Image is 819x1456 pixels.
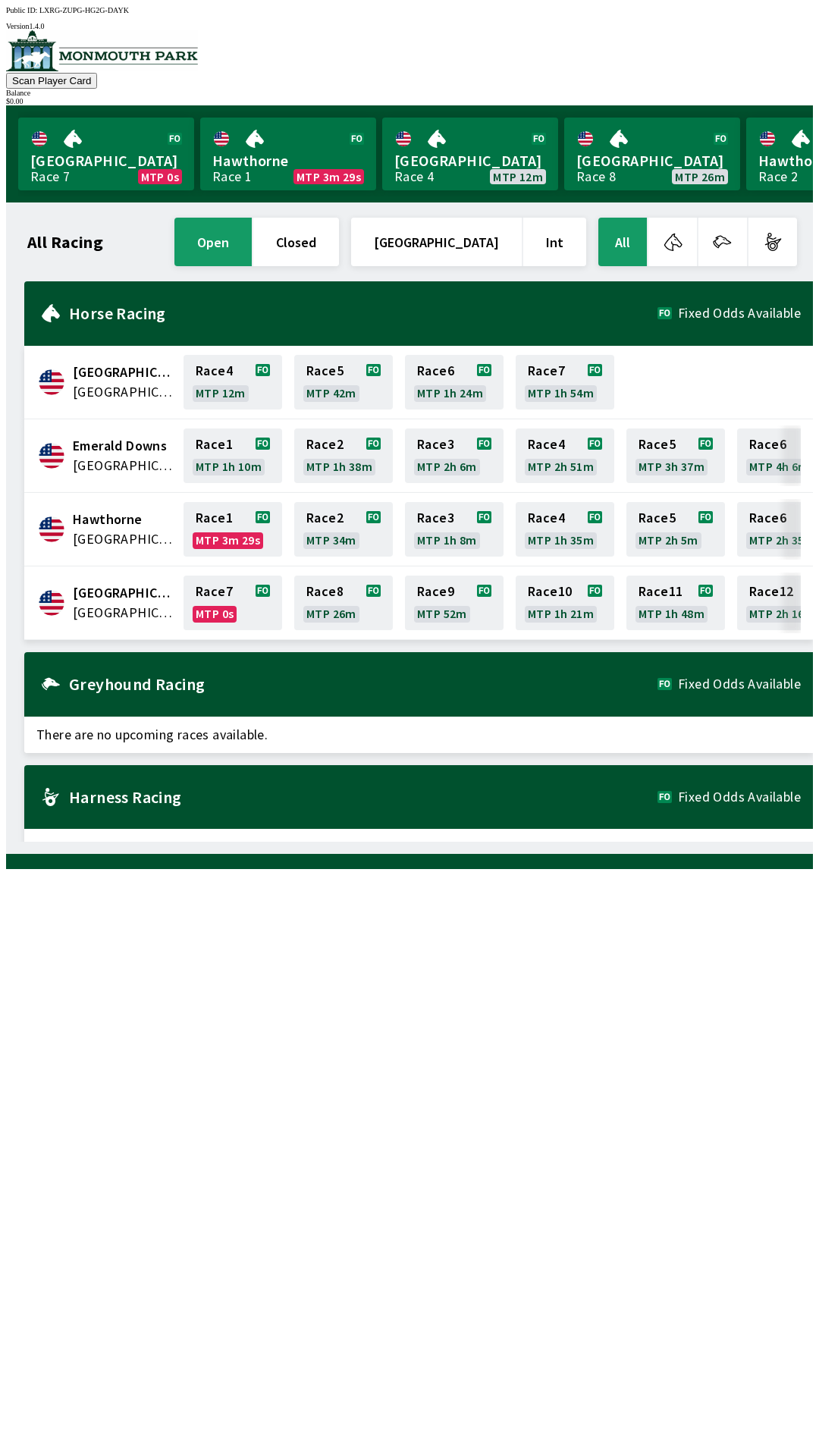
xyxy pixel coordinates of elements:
[69,791,657,803] h2: Harness Racing
[749,512,786,524] span: Race 6
[758,171,798,183] div: Race 2
[639,512,676,524] span: Race 5
[27,236,103,248] h1: All Racing
[294,428,393,483] a: Race2MTP 1h 38m
[200,118,376,190] a: HawthorneRace 1MTP 3m 29s
[196,460,262,472] span: MTP 1h 10m
[306,607,356,620] span: MTP 26m
[24,717,813,753] span: There are no upcoming races available.
[141,171,179,183] span: MTP 0s
[639,438,676,450] span: Race 5
[73,382,174,402] span: United States
[73,583,174,603] span: Monmouth Park
[6,30,198,71] img: venue logo
[39,6,129,14] span: LXRG-ZUPG-HG2G-DAYK
[417,365,454,377] span: Race 6
[528,534,594,546] span: MTP 1h 35m
[405,355,504,409] a: Race6MTP 1h 24m
[639,534,698,546] span: MTP 2h 5m
[196,438,233,450] span: Race 1
[196,512,233,524] span: Race 1
[516,355,614,409] a: Race7MTP 1h 54m
[528,512,565,524] span: Race 4
[749,460,809,472] span: MTP 4h 6m
[626,576,725,630] a: Race11MTP 1h 48m
[73,436,174,456] span: Emerald Downs
[184,502,282,557] a: Race1MTP 3m 29s
[6,6,813,14] div: Public ID:
[749,607,815,620] span: MTP 2h 16m
[196,387,246,399] span: MTP 12m
[564,118,740,190] a: [GEOGRAPHIC_DATA]Race 8MTP 26m
[69,678,657,690] h2: Greyhound Racing
[528,438,565,450] span: Race 4
[417,512,454,524] span: Race 3
[196,365,233,377] span: Race 4
[73,456,174,475] span: United States
[493,171,543,183] span: MTP 12m
[24,829,813,865] span: There are no upcoming races available.
[73,529,174,549] span: United States
[576,151,728,171] span: [GEOGRAPHIC_DATA]
[749,438,786,450] span: Race 6
[528,585,572,598] span: Race 10
[306,512,344,524] span: Race 2
[405,502,504,557] a: Race3MTP 1h 8m
[297,171,361,183] span: MTP 3m 29s
[405,576,504,630] a: Race9MTP 52m
[394,171,434,183] div: Race 4
[639,607,704,620] span: MTP 1h 48m
[528,460,594,472] span: MTP 2h 51m
[598,218,647,266] button: All
[306,585,344,598] span: Race 8
[196,585,233,598] span: Race 7
[626,502,725,557] a: Race5MTP 2h 5m
[417,585,454,598] span: Race 9
[417,387,483,399] span: MTP 1h 24m
[212,151,364,171] span: Hawthorne
[184,576,282,630] a: Race7MTP 0s
[523,218,586,266] button: Int
[528,607,594,620] span: MTP 1h 21m
[184,355,282,409] a: Race4MTP 12m
[417,460,477,472] span: MTP 2h 6m
[516,502,614,557] a: Race4MTP 1h 35m
[516,428,614,483] a: Race4MTP 2h 51m
[196,607,234,620] span: MTP 0s
[294,576,393,630] a: Race8MTP 26m
[749,585,793,598] span: Race 12
[675,171,725,183] span: MTP 26m
[253,218,339,266] button: closed
[528,387,594,399] span: MTP 1h 54m
[394,151,546,171] span: [GEOGRAPHIC_DATA]
[639,460,704,472] span: MTP 3h 37m
[196,534,260,546] span: MTP 3m 29s
[6,97,813,105] div: $ 0.00
[351,218,522,266] button: [GEOGRAPHIC_DATA]
[749,534,815,546] span: MTP 2h 35m
[678,791,801,803] span: Fixed Odds Available
[382,118,558,190] a: [GEOGRAPHIC_DATA]Race 4MTP 12m
[6,73,97,89] button: Scan Player Card
[30,171,70,183] div: Race 7
[417,438,454,450] span: Race 3
[6,89,813,97] div: Balance
[6,22,813,30] div: Version 1.4.0
[306,365,344,377] span: Race 5
[73,510,174,529] span: Hawthorne
[174,218,252,266] button: open
[184,428,282,483] a: Race1MTP 1h 10m
[18,118,194,190] a: [GEOGRAPHIC_DATA]Race 7MTP 0s
[516,576,614,630] a: Race10MTP 1h 21m
[73,362,174,382] span: Canterbury Park
[639,585,682,598] span: Race 11
[405,428,504,483] a: Race3MTP 2h 6m
[306,534,356,546] span: MTP 34m
[678,307,801,319] span: Fixed Odds Available
[294,502,393,557] a: Race2MTP 34m
[306,438,344,450] span: Race 2
[417,607,467,620] span: MTP 52m
[212,171,252,183] div: Race 1
[626,428,725,483] a: Race5MTP 3h 37m
[306,460,372,472] span: MTP 1h 38m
